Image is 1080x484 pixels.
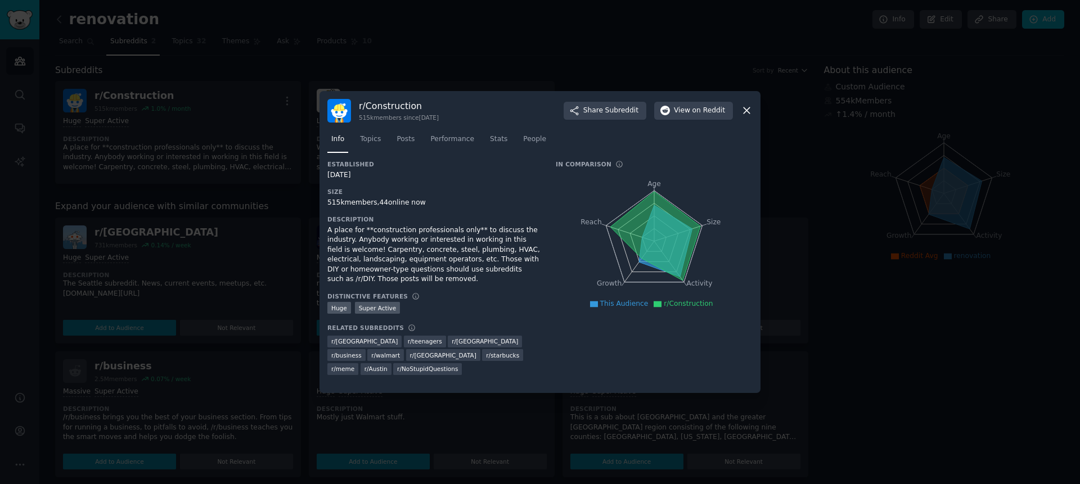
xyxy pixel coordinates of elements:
[331,337,398,345] span: r/ [GEOGRAPHIC_DATA]
[654,102,733,120] button: Viewon Reddit
[490,134,507,144] span: Stats
[647,180,661,188] tspan: Age
[360,134,381,144] span: Topics
[327,215,540,223] h3: Description
[327,170,540,180] div: [DATE]
[664,300,713,307] span: r/Construction
[331,365,354,373] span: r/ meme
[430,134,474,144] span: Performance
[327,225,540,284] div: A place for **construction professionals only** to discuss the industry. Anybody working or inter...
[410,351,476,359] span: r/ [GEOGRAPHIC_DATA]
[397,134,415,144] span: Posts
[426,130,478,153] a: Performance
[408,337,442,345] span: r/ teenagers
[327,160,540,168] h3: Established
[564,102,646,120] button: ShareSubreddit
[597,279,622,287] tspan: Growth
[327,292,408,300] h3: Distinctive Features
[397,365,458,373] span: r/ NoStupidQuestions
[556,160,611,168] h3: In Comparison
[327,302,351,314] div: Huge
[327,99,351,123] img: Construction
[359,114,439,121] div: 515k members since [DATE]
[355,302,400,314] div: Super Active
[371,351,400,359] span: r/ walmart
[580,218,602,225] tspan: Reach
[356,130,385,153] a: Topics
[706,218,721,225] tspan: Size
[327,188,540,196] h3: Size
[452,337,518,345] span: r/ [GEOGRAPHIC_DATA]
[331,351,362,359] span: r/ business
[393,130,418,153] a: Posts
[674,106,725,116] span: View
[331,134,344,144] span: Info
[486,351,519,359] span: r/ starbucks
[600,300,649,307] span: This Audience
[327,130,348,153] a: Info
[359,100,439,112] h3: r/ Construction
[486,130,511,153] a: Stats
[692,106,725,116] span: on Reddit
[364,365,388,373] span: r/ Austin
[583,106,638,116] span: Share
[605,106,638,116] span: Subreddit
[327,198,540,208] div: 515k members, 44 online now
[523,134,546,144] span: People
[327,324,404,332] h3: Related Subreddits
[687,279,713,287] tspan: Activity
[519,130,550,153] a: People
